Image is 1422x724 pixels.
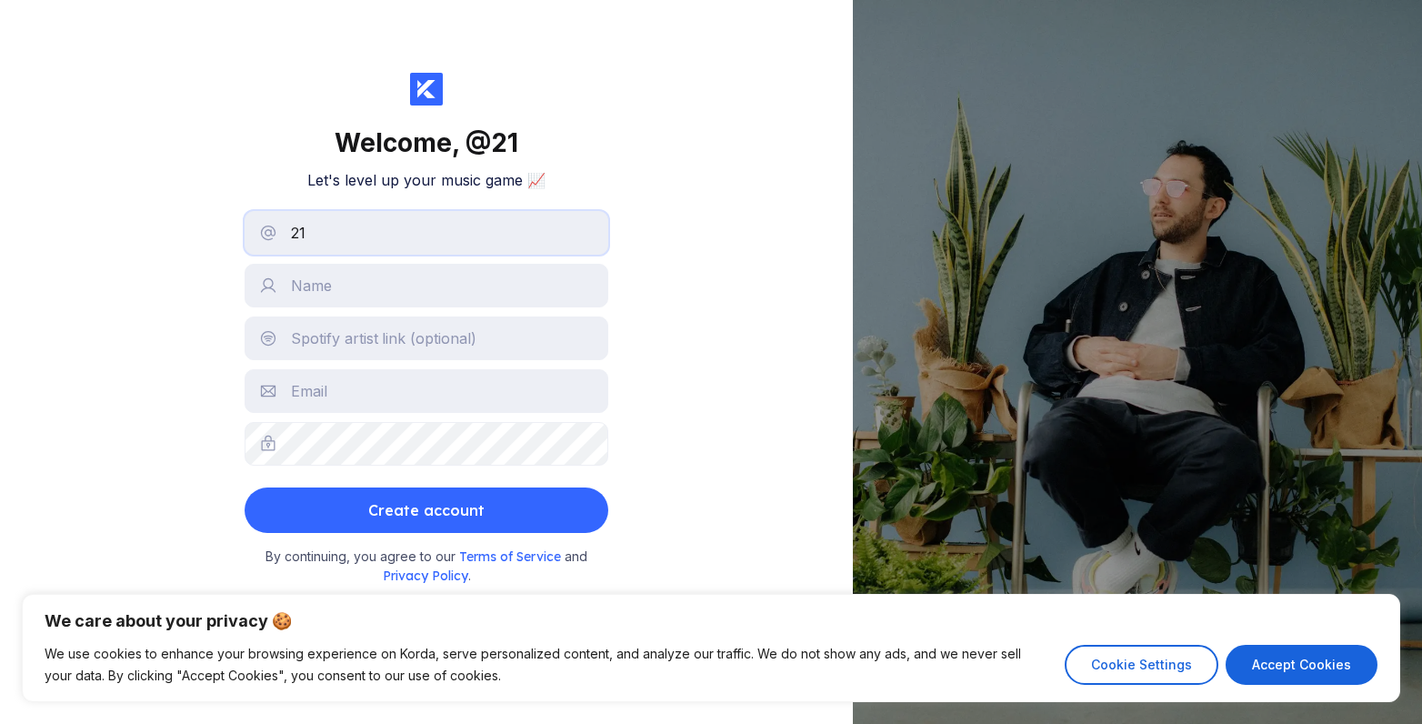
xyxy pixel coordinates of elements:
[245,488,608,533] button: Create account
[368,492,485,528] div: Create account
[335,127,518,158] div: Welcome,
[1226,645,1377,685] button: Accept Cookies
[245,211,608,255] input: Username
[466,127,491,158] span: @
[1065,645,1218,685] button: Cookie Settings
[383,568,468,584] span: Privacy Policy
[459,548,565,565] span: Terms of Service
[245,369,608,413] input: Email
[383,568,468,583] a: Privacy Policy
[254,548,599,585] small: By continuing, you agree to our and .
[45,643,1051,687] p: We use cookies to enhance your browsing experience on Korda, serve personalized content, and anal...
[45,610,1377,632] p: We care about your privacy 🍪
[459,548,565,564] a: Terms of Service
[307,171,546,189] h2: Let's level up your music game 📈
[245,264,608,307] input: Name
[245,317,608,360] input: Spotify artist link (optional)
[491,127,518,158] span: 21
